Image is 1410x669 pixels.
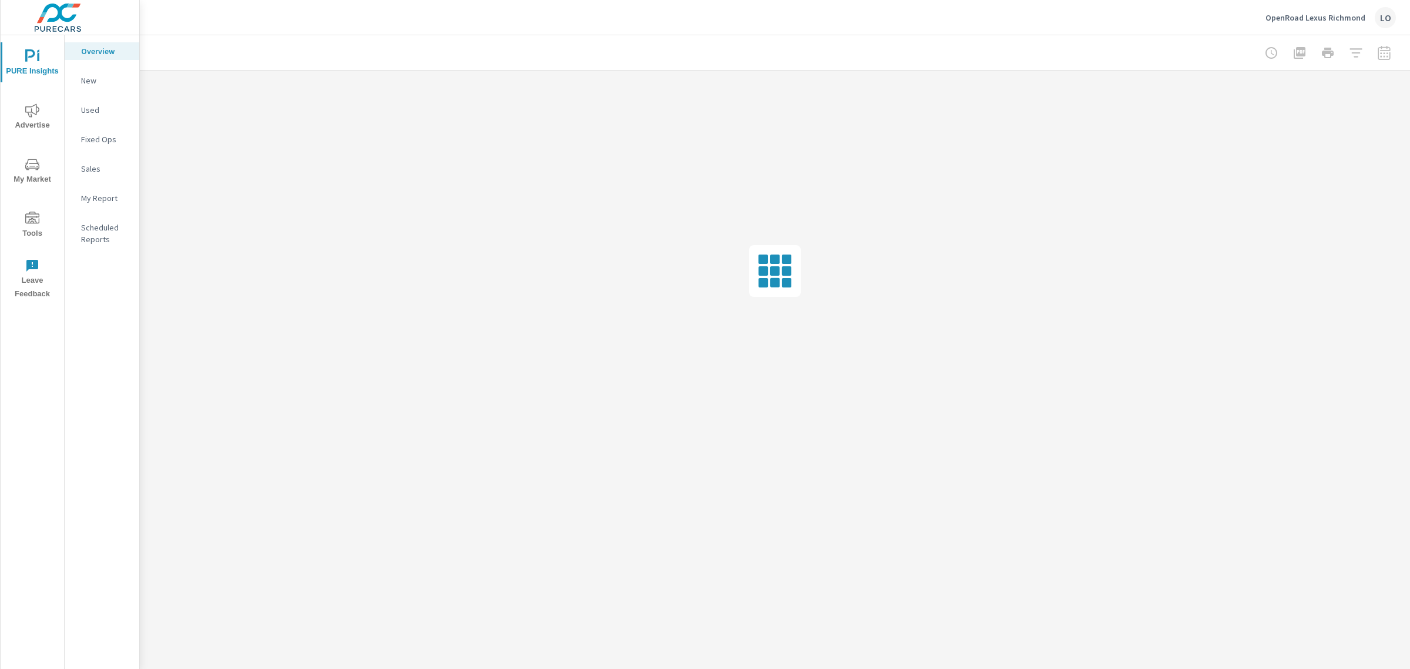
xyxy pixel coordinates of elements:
p: Used [81,104,130,116]
p: Scheduled Reports [81,222,130,245]
p: Sales [81,163,130,175]
p: My Report [81,192,130,204]
div: My Report [65,189,139,207]
div: Scheduled Reports [65,219,139,248]
p: New [81,75,130,86]
span: Leave Feedback [4,259,61,301]
p: OpenRoad Lexus Richmond [1265,12,1365,23]
div: New [65,72,139,89]
p: Overview [81,45,130,57]
div: Used [65,101,139,119]
span: Tools [4,212,61,240]
div: Overview [65,42,139,60]
div: Sales [65,160,139,178]
p: Fixed Ops [81,133,130,145]
div: Fixed Ops [65,131,139,148]
span: Advertise [4,103,61,132]
span: PURE Insights [4,49,61,78]
div: nav menu [1,35,64,306]
div: LO [1375,7,1396,28]
span: My Market [4,158,61,186]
